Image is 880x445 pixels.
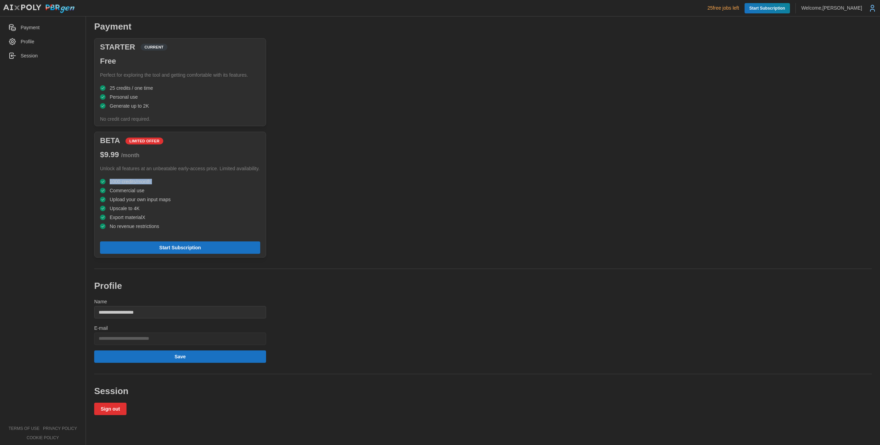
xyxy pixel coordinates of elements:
img: AIxPoly PBRgen [3,4,75,13]
h2: Profile [94,280,266,292]
span: Payment [21,25,40,30]
button: Save [94,350,266,363]
span: Personal use [110,95,138,99]
span: LIMITED OFFER [129,138,159,144]
label: Name [94,298,107,306]
p: 25 free jobs left [707,4,739,11]
span: Generate up to 2K [110,104,149,108]
span: Commercial use [110,188,144,193]
p: No credit card required. [100,116,260,122]
a: Profile [4,35,81,49]
span: 1000 credits/month [110,179,151,184]
span: Profile [21,39,34,44]
span: Export materialX [110,215,145,220]
a: privacy policy [43,426,77,432]
span: Upscale to 4K [110,206,140,211]
h3: BETA [100,135,120,146]
button: Start Subscription [100,241,260,254]
span: No revenue restrictions [110,224,159,229]
p: Perfect for exploring the tool and getting comfortable with its features. [100,72,260,78]
a: Session [4,49,81,63]
p: Unlock all features at an unbeatable early-access price. Limited availability. [100,165,260,172]
button: Sign out [94,403,126,415]
h2: Payment [94,21,266,33]
h2: Session [94,385,266,397]
span: Start Subscription [159,242,201,253]
span: 25 credits / one time [110,86,153,90]
h3: $ 9.99 [100,150,260,160]
a: cookie policy [26,435,59,441]
span: Upload your own input maps [110,197,170,202]
span: Start Subscription [749,3,785,13]
span: Save [175,351,186,362]
span: CURRENT [144,44,164,50]
p: Welcome, [PERSON_NAME] [801,4,862,11]
span: Session [21,53,38,58]
h3: Free [100,56,260,67]
a: Payment [4,21,81,35]
label: E-mail [94,325,108,332]
h3: STARTER [100,42,135,53]
a: terms of use [9,426,40,432]
span: Sign out [101,403,120,415]
a: Start Subscription [745,3,790,13]
span: / month [121,152,139,158]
